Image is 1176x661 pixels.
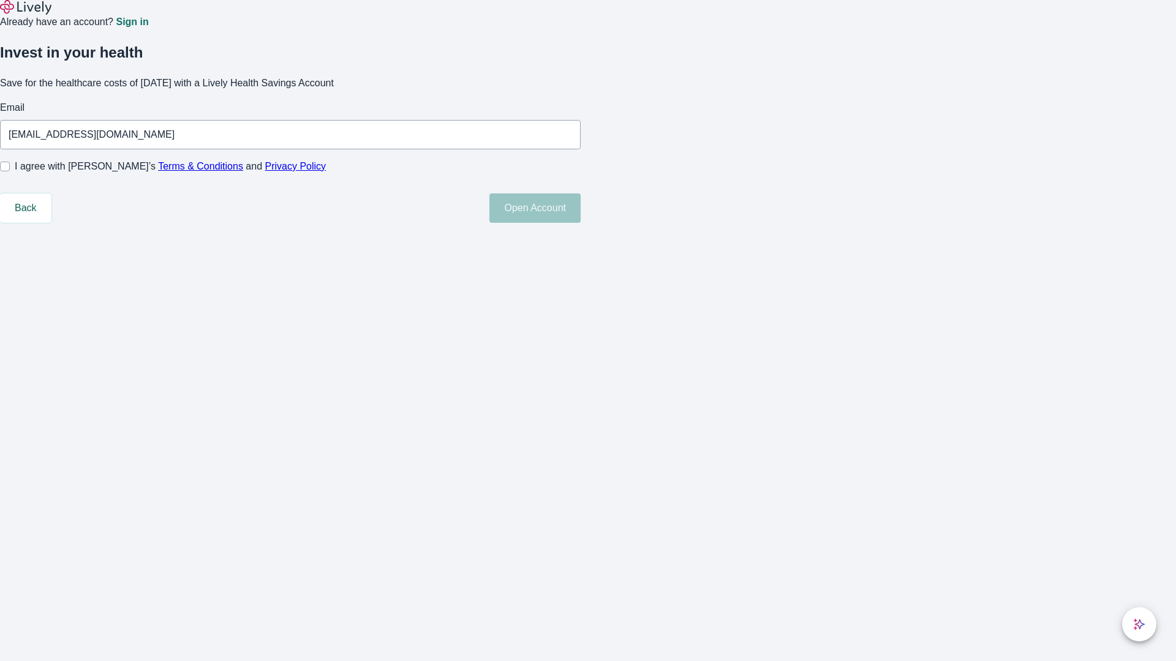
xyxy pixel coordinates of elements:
svg: Lively AI Assistant [1133,618,1145,630]
a: Sign in [116,17,148,27]
a: Terms & Conditions [158,161,243,171]
button: chat [1122,607,1156,641]
a: Privacy Policy [265,161,326,171]
span: I agree with [PERSON_NAME]’s and [15,159,326,174]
